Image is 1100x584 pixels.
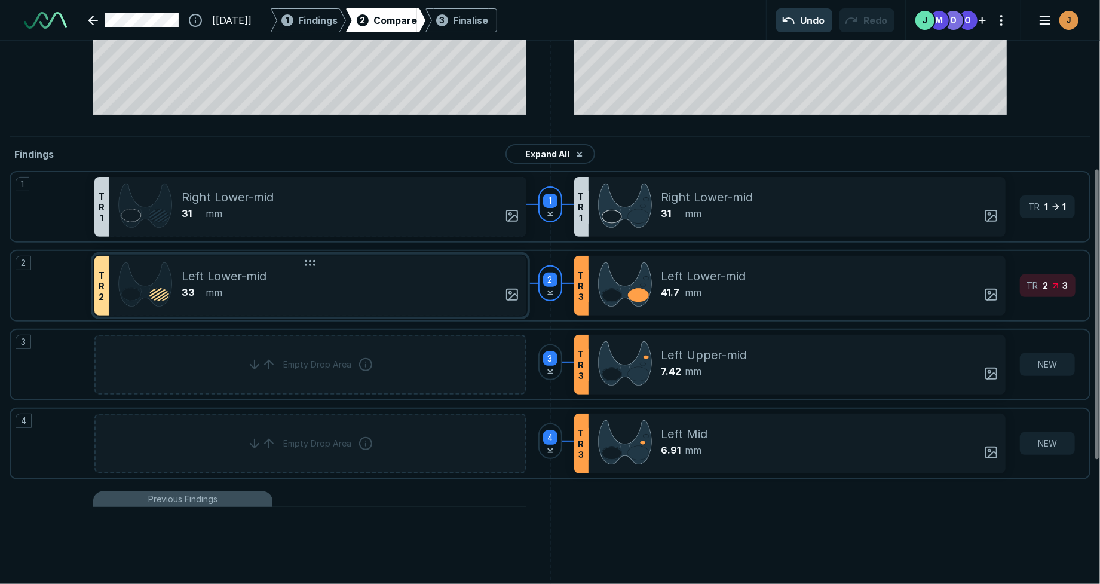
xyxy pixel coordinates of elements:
span: 33 [182,285,195,299]
span: T R 1 [578,191,584,224]
div: 3Finalise [425,8,497,32]
span: O [965,14,972,26]
span: 2 [21,256,26,270]
img: 9ta0IMAAAABklEQVQDAKftWc+nRjAdAAAAAElFTkSuQmCC [118,182,172,230]
span: TR [1027,279,1038,292]
button: Undo [776,8,832,32]
span: 3 [21,335,26,348]
span: T R 3 [578,428,584,460]
button: Redo [839,8,894,32]
span: Left Lower-mid [182,267,266,285]
span: 3 [548,352,553,365]
span: 4 [547,431,553,444]
span: Findings [10,142,59,166]
span: T R 3 [578,349,584,381]
span: J [923,14,928,26]
span: T R 2 [99,270,105,302]
span: mm [206,206,222,221]
span: 7.42 [661,364,682,378]
span: Empty Drop Area [283,358,351,371]
span: NEW [1038,358,1057,371]
span: [[DATE]] [212,13,252,27]
span: mm [206,285,222,299]
span: M [936,14,943,26]
span: NEW [1038,437,1057,450]
img: Lr10pgAAAAZJREFUAwDeknmEmlZM3AAAAABJRU5ErkJggg== [598,182,652,230]
span: 3 [1063,279,1068,292]
span: Empty Drop Area [283,437,351,450]
span: 31 [182,206,192,221]
span: Right Lower-mid [182,188,274,206]
div: 2Compare [346,8,425,32]
span: 1 [549,194,551,207]
img: 8+BZVvAAAABklEQVQDANhzEoSRFBv7AAAAAElFTkSuQmCC [598,418,652,466]
a: See-Mode Logo [19,7,72,33]
span: T R 3 [578,270,584,302]
span: Expand All [526,149,570,159]
span: 1 [21,178,24,191]
img: rGnLpwAAAAZJREFUAwBPvFnP2fMdTQAAAABJRU5ErkJggg== [118,261,172,308]
button: avatar-name [1031,8,1081,32]
span: TR [1029,200,1040,213]
span: Left Lower-mid [661,267,746,285]
span: 1 [286,14,289,26]
span: 31 [661,206,672,221]
span: Left Upper-mid [661,346,747,364]
span: Right Lower-mid [661,188,753,206]
span: 41.7 [661,285,680,299]
span: Compare [373,13,417,27]
span: Findings [298,13,338,27]
span: mm [685,285,702,299]
div: Finalise [453,13,489,27]
div: avatar-name [958,11,978,30]
span: J [1067,14,1071,26]
span: Left Mid [661,425,708,443]
span: 1 [1063,200,1067,213]
span: 2 [1043,279,1049,292]
span: 6.91 [661,443,681,457]
div: avatar-name [930,11,949,30]
img: 3hQfMgAAAAZJREFUAwAl5hKEHsCvmgAAAABJRU5ErkJggg== [598,340,652,387]
span: Previous Findings [148,493,217,506]
div: avatar-name [915,11,934,30]
span: O [951,14,957,26]
span: 2 [548,273,553,286]
div: avatar-name [944,11,963,30]
div: avatar-name [1059,11,1078,30]
span: T R 1 [99,191,105,224]
span: 3 [439,14,445,26]
span: 1 [1045,200,1049,213]
span: 2 [360,14,365,26]
span: 4 [21,414,26,427]
span: mm [685,206,702,221]
span: mm [685,364,702,378]
img: 9PermzAAAABklEQVQDALN9EoR3rUbzAAAAAElFTkSuQmCC [598,261,652,308]
img: See-Mode Logo [24,12,67,29]
div: 1Findings [271,8,346,32]
span: mm [685,443,702,457]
